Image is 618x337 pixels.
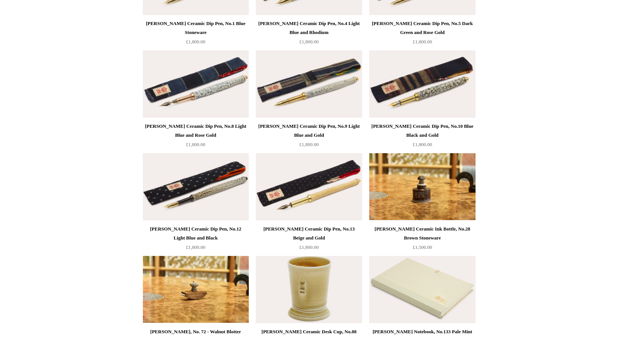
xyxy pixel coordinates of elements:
[369,50,475,118] a: Steve Harrison Ceramic Dip Pen, No.10 Blue Black and Gold Steve Harrison Ceramic Dip Pen, No.10 B...
[413,142,432,147] span: £1,800.00
[256,225,362,255] a: [PERSON_NAME] Ceramic Dip Pen, No.13 Beige and Gold £1,800.00
[413,39,432,44] span: £1,800.00
[258,19,360,37] div: [PERSON_NAME] Ceramic Dip Pen, No.4 Light Blue and Rhodium
[186,142,206,147] span: £1,800.00
[256,256,362,323] img: Steve Harrison Ceramic Desk Cup, No.88 Yellow Porcelain
[256,256,362,323] a: Steve Harrison Ceramic Desk Cup, No.88 Yellow Porcelain Steve Harrison Ceramic Desk Cup, No.88 Ye...
[143,225,249,255] a: [PERSON_NAME] Ceramic Dip Pen, No.12 Light Blue and Black £1,800.00
[143,256,249,323] img: Steve Harrison, No. 72 - Walnut Blotter
[371,225,473,242] div: [PERSON_NAME] Ceramic Ink Bottle, No.28 Brown Stoneware
[299,244,319,250] span: £1,800.00
[143,122,249,152] a: [PERSON_NAME] Ceramic Dip Pen, No.8 Light Blue and Rose Gold £1,800.00
[186,39,206,44] span: £1,800.00
[143,153,249,220] img: Steve Harrison Ceramic Dip Pen, No.12 Light Blue and Black
[145,19,247,37] div: [PERSON_NAME] Ceramic Dip Pen, No.1 Blue Stoneware
[143,256,249,323] a: Steve Harrison, No. 72 - Walnut Blotter Steve Harrison, No. 72 - Walnut Blotter
[299,39,319,44] span: £1,800.00
[145,327,247,336] div: [PERSON_NAME], No. 72 - Walnut Blotter
[143,50,249,118] a: Steve Harrison Ceramic Dip Pen, No.8 Light Blue and Rose Gold Steve Harrison Ceramic Dip Pen, No....
[371,122,473,140] div: [PERSON_NAME] Ceramic Dip Pen, No.10 Blue Black and Gold
[145,225,247,242] div: [PERSON_NAME] Ceramic Dip Pen, No.12 Light Blue and Black
[369,122,475,152] a: [PERSON_NAME] Ceramic Dip Pen, No.10 Blue Black and Gold £1,800.00
[369,225,475,255] a: [PERSON_NAME] Ceramic Ink Bottle, No.28 Brown Stoneware £1,500.00
[369,19,475,50] a: [PERSON_NAME] Ceramic Dip Pen, No.5 Dark Green and Rose Gold £1,800.00
[143,153,249,220] a: Steve Harrison Ceramic Dip Pen, No.12 Light Blue and Black Steve Harrison Ceramic Dip Pen, No.12 ...
[256,50,362,118] a: Steve Harrison Ceramic Dip Pen, No.9 Light Blue and Gold Steve Harrison Ceramic Dip Pen, No.9 Lig...
[143,19,249,50] a: [PERSON_NAME] Ceramic Dip Pen, No.1 Blue Stoneware £1,800.00
[258,122,360,140] div: [PERSON_NAME] Ceramic Dip Pen, No.9 Light Blue and Gold
[256,19,362,50] a: [PERSON_NAME] Ceramic Dip Pen, No.4 Light Blue and Rhodium £1,800.00
[143,50,249,118] img: Steve Harrison Ceramic Dip Pen, No.8 Light Blue and Rose Gold
[186,244,206,250] span: £1,800.00
[369,153,475,220] img: Steve Harrison Ceramic Ink Bottle, No.28 Brown Stoneware
[371,19,473,37] div: [PERSON_NAME] Ceramic Dip Pen, No.5 Dark Green and Rose Gold
[256,153,362,220] a: Steve Harrison Ceramic Dip Pen, No.13 Beige and Gold Steve Harrison Ceramic Dip Pen, No.13 Beige ...
[299,142,319,147] span: £1,800.00
[369,256,475,323] a: Steve Harrison Notebook, No.133 Pale Mint Steve Harrison Notebook, No.133 Pale Mint
[256,122,362,152] a: [PERSON_NAME] Ceramic Dip Pen, No.9 Light Blue and Gold £1,800.00
[369,50,475,118] img: Steve Harrison Ceramic Dip Pen, No.10 Blue Black and Gold
[258,225,360,242] div: [PERSON_NAME] Ceramic Dip Pen, No.13 Beige and Gold
[256,153,362,220] img: Steve Harrison Ceramic Dip Pen, No.13 Beige and Gold
[369,256,475,323] img: Steve Harrison Notebook, No.133 Pale Mint
[256,50,362,118] img: Steve Harrison Ceramic Dip Pen, No.9 Light Blue and Gold
[369,153,475,220] a: Steve Harrison Ceramic Ink Bottle, No.28 Brown Stoneware Steve Harrison Ceramic Ink Bottle, No.28...
[371,327,473,336] div: [PERSON_NAME] Notebook, No.133 Pale Mint
[145,122,247,140] div: [PERSON_NAME] Ceramic Dip Pen, No.8 Light Blue and Rose Gold
[413,244,432,250] span: £1,500.00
